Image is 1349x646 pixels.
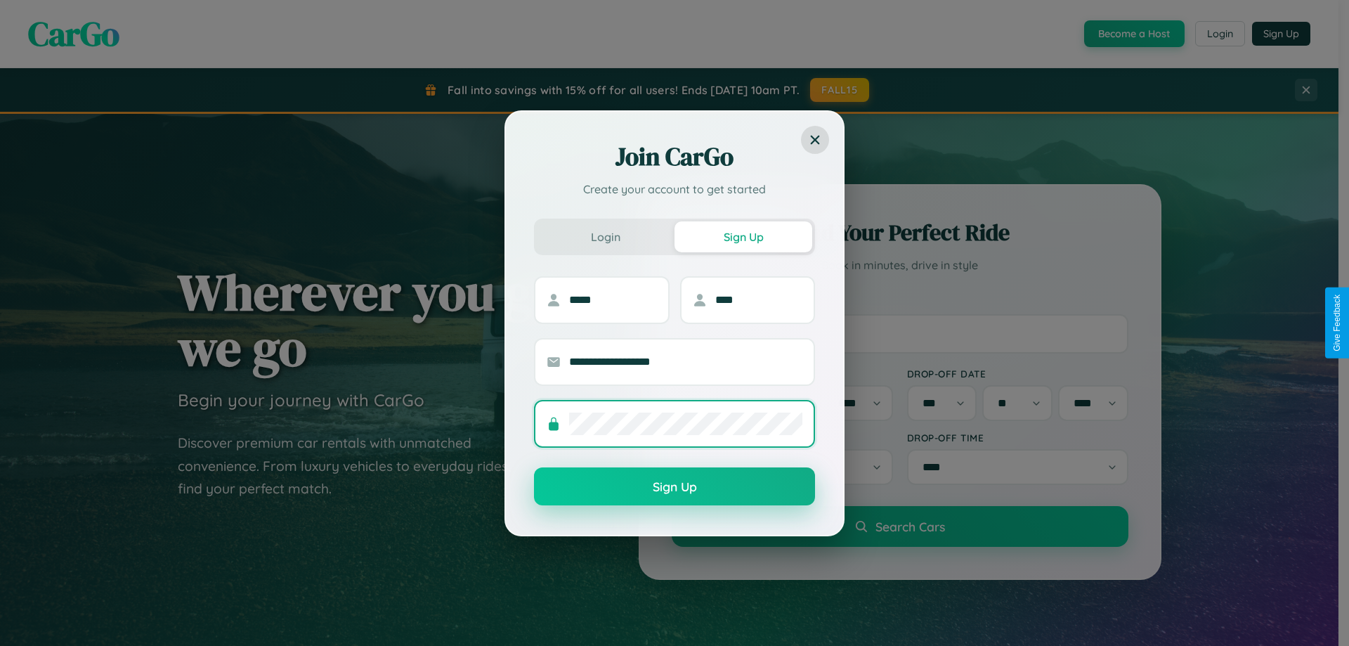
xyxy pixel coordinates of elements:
button: Sign Up [674,221,812,252]
button: Login [537,221,674,252]
h2: Join CarGo [534,140,815,174]
button: Sign Up [534,467,815,505]
div: Give Feedback [1332,295,1342,351]
p: Create your account to get started [534,181,815,198]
